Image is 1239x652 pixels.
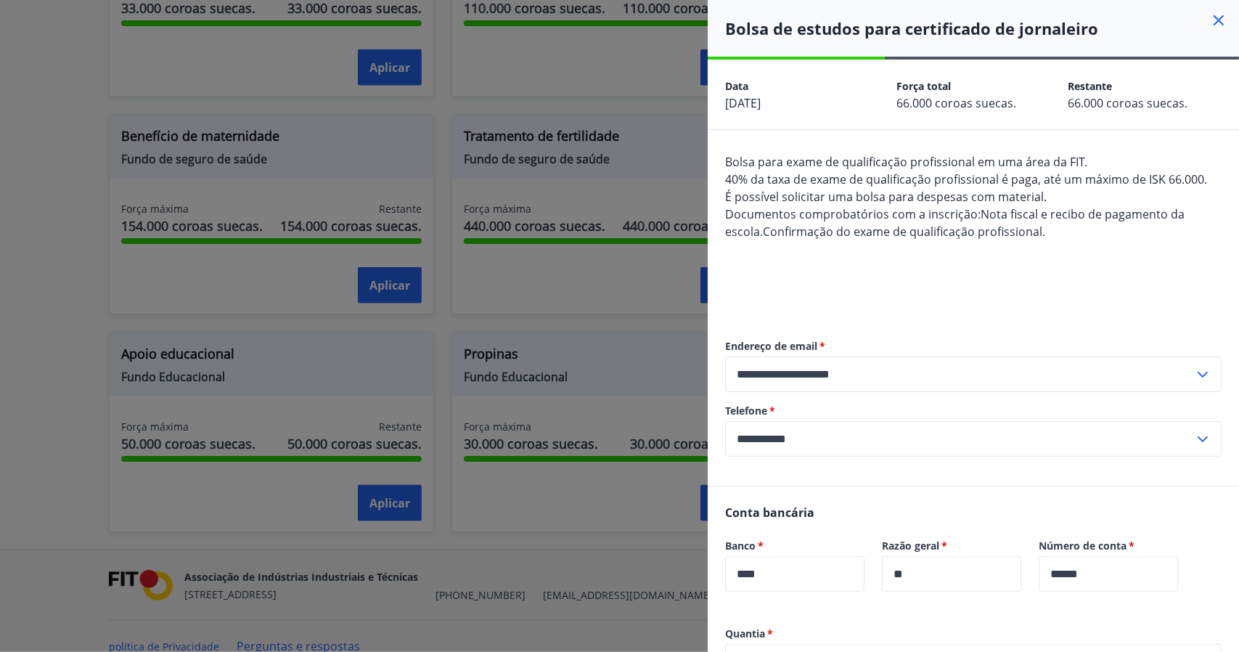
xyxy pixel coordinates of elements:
font: 66.000 coroas suecas. [896,95,1016,111]
font: [DATE] [725,95,761,111]
font: Banco [725,539,756,553]
font: Endereço de email [725,339,817,353]
font: 40% da taxa de exame de qualificação profissional é paga, até um máximo de ISK 66.000. [725,171,1207,187]
font: 66.000 coroas suecas. [1068,95,1187,111]
font: Telefone [725,404,767,417]
font: É possível solicitar uma bolsa para despesas com material. [725,189,1047,205]
font: Conta bancária [725,505,814,521]
font: Número de conta [1039,539,1126,553]
font: Documentos comprobatórios com a inscrição: [725,206,981,222]
font: Força total [896,79,951,93]
font: Bolsa de estudos para certificado de jornaleiro [725,17,1098,39]
font: Confirmação do exame de qualificação profissional. [763,224,1045,240]
font: Razão geral [882,539,939,553]
font: Data [725,79,748,93]
font: Bolsa para exame de qualificação profissional em uma área da FIT. [725,154,1087,170]
font: Restante [1068,79,1112,93]
font: Quantia [725,627,765,640]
